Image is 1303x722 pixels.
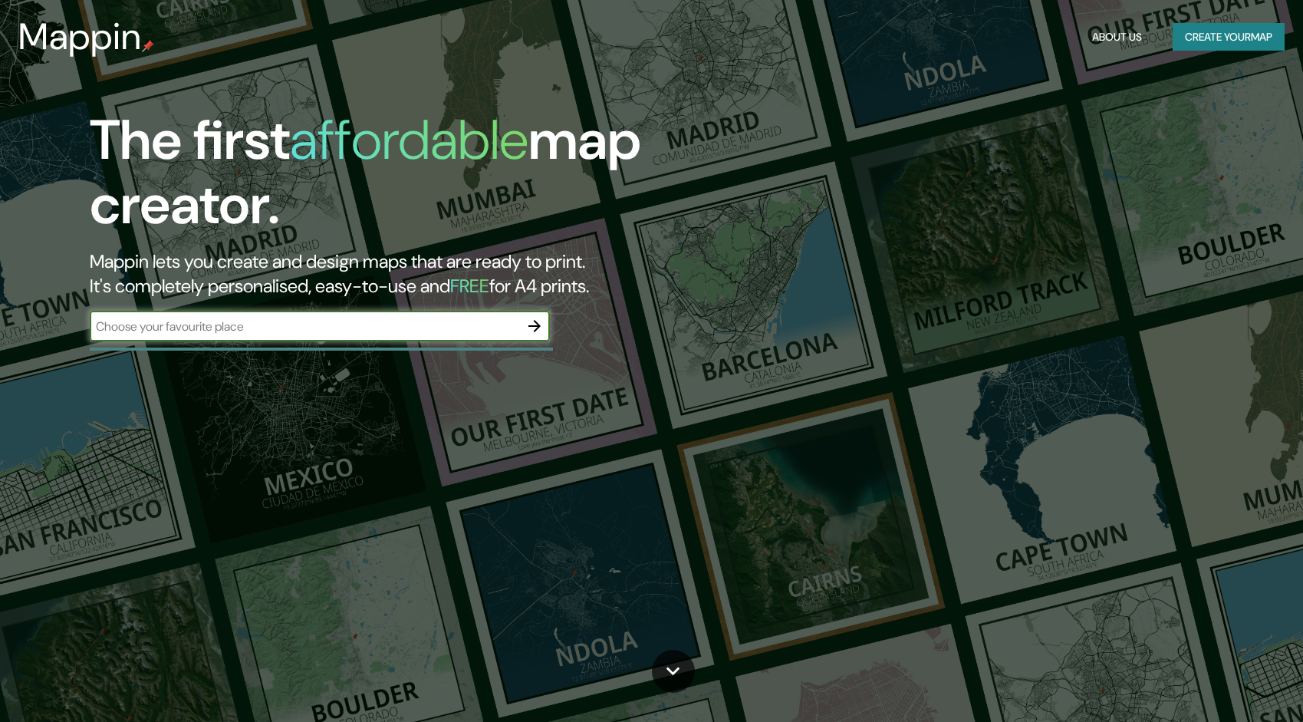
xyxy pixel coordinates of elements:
[142,40,154,52] img: mappin-pin
[18,15,142,58] h3: Mappin
[90,318,519,335] input: Choose your favourite place
[290,104,528,176] h1: affordable
[90,249,742,298] h2: Mappin lets you create and design maps that are ready to print. It's completely personalised, eas...
[1173,23,1285,51] button: Create yourmap
[450,274,489,298] h5: FREE
[90,108,742,249] h1: The first map creator.
[1086,23,1148,51] button: About Us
